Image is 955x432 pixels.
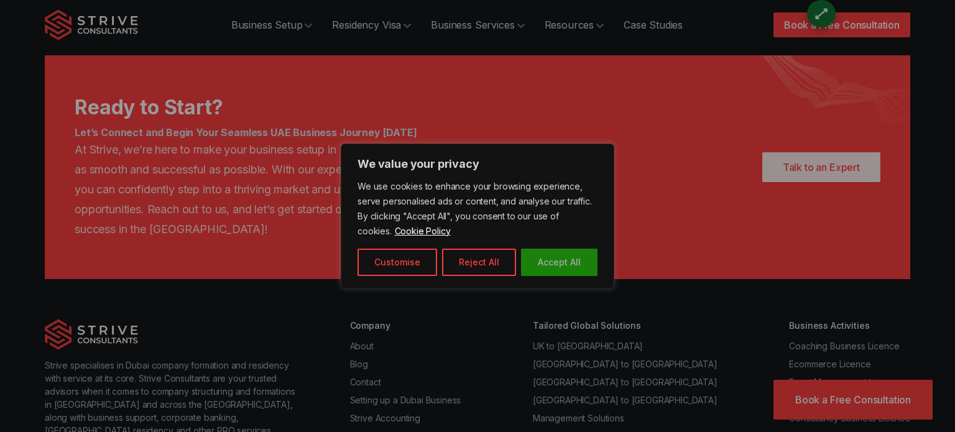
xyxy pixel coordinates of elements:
a: Cookie Policy [394,225,451,237]
button: Accept All [521,249,597,276]
button: Reject All [442,249,516,276]
button: Customise [358,249,437,276]
div: We value your privacy [341,144,614,289]
p: We value your privacy [358,157,597,172]
p: We use cookies to enhance your browsing experience, serve personalised ads or content, and analys... [358,179,597,239]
